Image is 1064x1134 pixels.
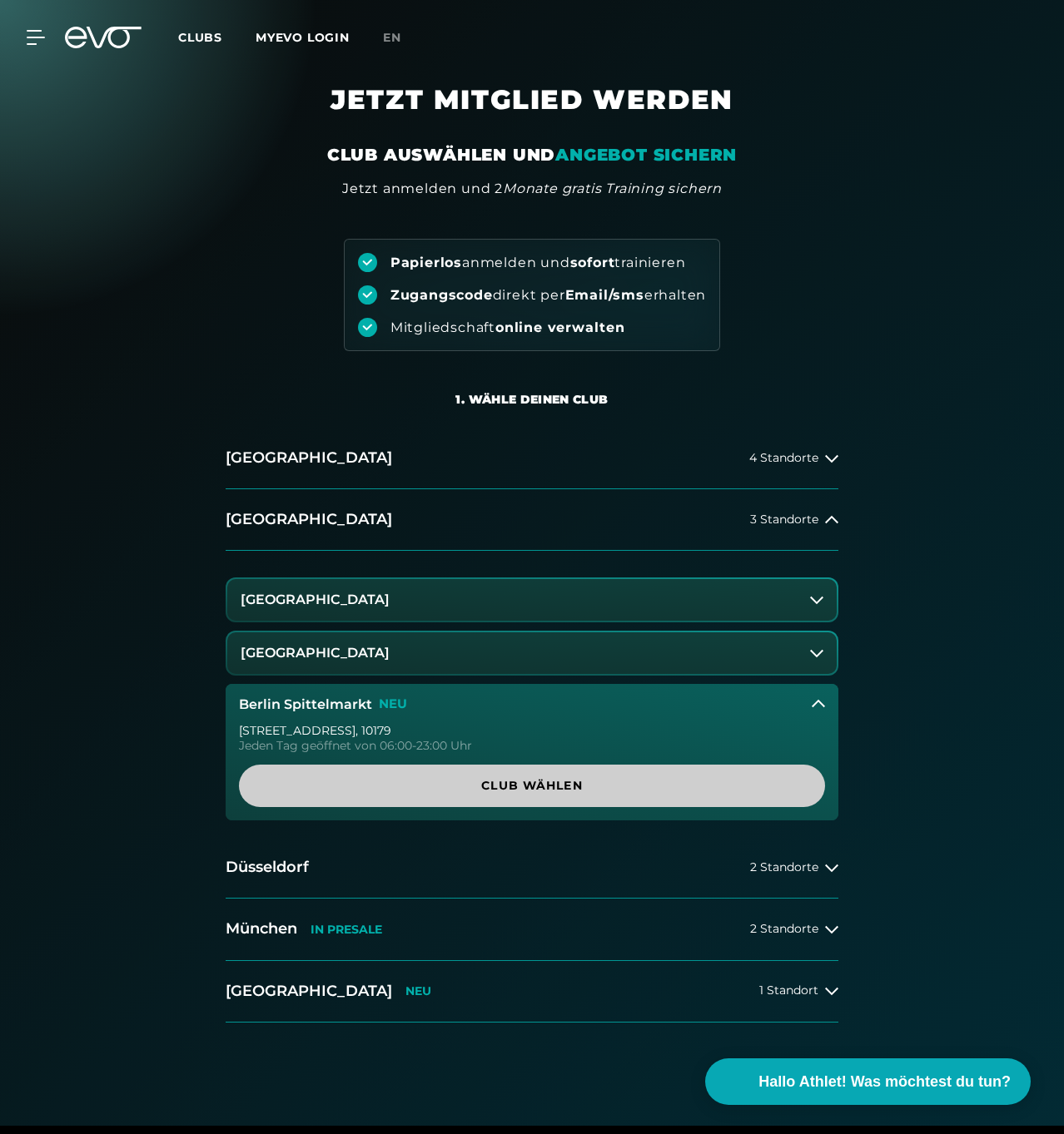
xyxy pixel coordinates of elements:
span: 4 Standorte [749,452,818,464]
button: [GEOGRAPHIC_DATA] [227,632,837,674]
button: Hallo Athlet! Was möchtest du tun? [705,1058,1031,1105]
strong: Zugangscode [390,287,493,303]
span: 3 Standorte [750,513,818,526]
p: NEU [405,984,431,998]
button: [GEOGRAPHIC_DATA]3 Standorte [226,489,838,551]
h2: [GEOGRAPHIC_DATA] [226,448,392,468]
h3: Berlin Spittelmarkt [239,697,372,712]
em: ANGEBOT SICHERN [555,145,737,165]
strong: Papierlos [390,255,462,270]
button: [GEOGRAPHIC_DATA] [227,579,837,621]
button: Berlin SpittelmarktNEU [226,684,838,725]
div: direkt per erhalten [390,286,706,305]
h1: JETZT MITGLIED WERDEN [149,83,915,143]
h2: [GEOGRAPHIC_DATA] [226,509,392,530]
p: IN PRESALE [311,923,382,937]
span: 1 Standort [759,984,818,997]
strong: Email/sms [565,287,644,303]
a: en [383,28,421,47]
span: en [383,30,401,45]
h2: München [226,919,297,939]
div: Mitgliedschaft [390,319,625,337]
button: Düsseldorf2 Standorte [226,837,838,899]
button: [GEOGRAPHIC_DATA]NEU1 Standort [226,961,838,1023]
div: anmelden und trainieren [390,254,686,272]
div: [STREET_ADDRESS] , 10179 [239,725,825,736]
span: Club wählen [259,777,805,795]
div: Jetzt anmelden und 2 [342,179,722,199]
h2: Düsseldorf [226,857,309,878]
div: Jeden Tag geöffnet von 06:00-23:00 Uhr [239,740,825,751]
span: Clubs [178,30,222,45]
strong: online verwalten [495,319,625,335]
a: MYEVO LOGIN [256,30,350,45]
div: CLUB AUSWÄHLEN UND [327,143,737,166]
h2: [GEOGRAPHIC_DATA] [226,981,392,1002]
span: Hallo Athlet! Was möchtest du tun? [758,1071,1011,1093]
a: Club wählen [239,765,825,807]
button: MünchenIN PRESALE2 Standorte [226,899,838,960]
h3: [GEOGRAPHIC_DATA] [241,646,390,661]
h3: [GEOGRAPHIC_DATA] [241,592,390,607]
span: 2 Standorte [750,861,818,874]
a: Clubs [178,29,256,45]
div: 1. Wähle deinen Club [455,391,608,408]
strong: sofort [570,255,615,270]
em: Monate gratis Training sichern [503,181,722,196]
p: NEU [379,697,407,711]
button: [GEOGRAPHIC_DATA]4 Standorte [226,428,838,489]
span: 2 Standorte [750,923,818,935]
